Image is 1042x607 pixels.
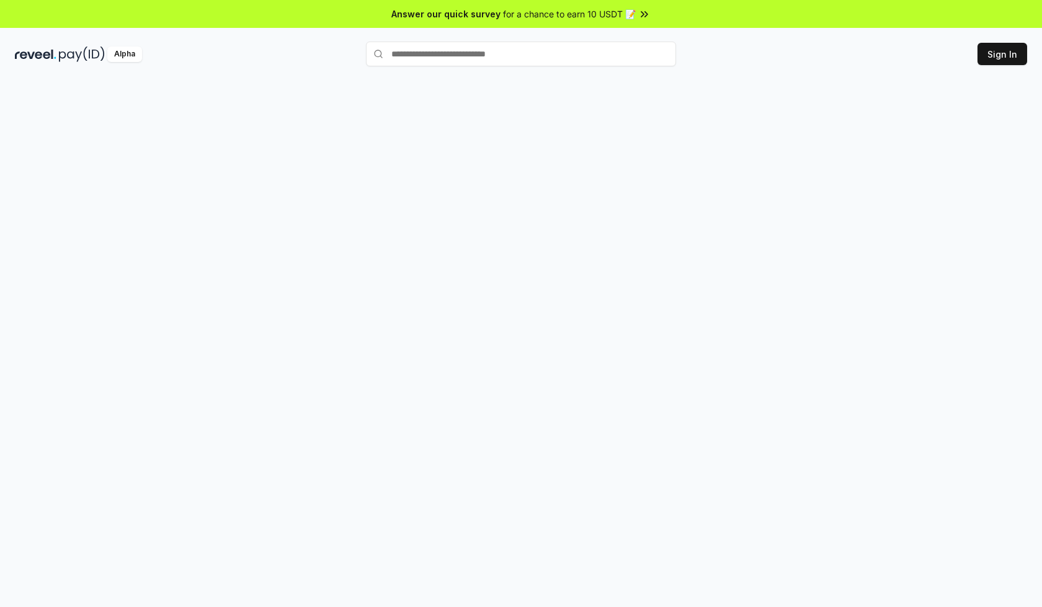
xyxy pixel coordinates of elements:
[15,47,56,62] img: reveel_dark
[107,47,142,62] div: Alpha
[503,7,636,20] span: for a chance to earn 10 USDT 📝
[391,7,501,20] span: Answer our quick survey
[977,43,1027,65] button: Sign In
[59,47,105,62] img: pay_id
